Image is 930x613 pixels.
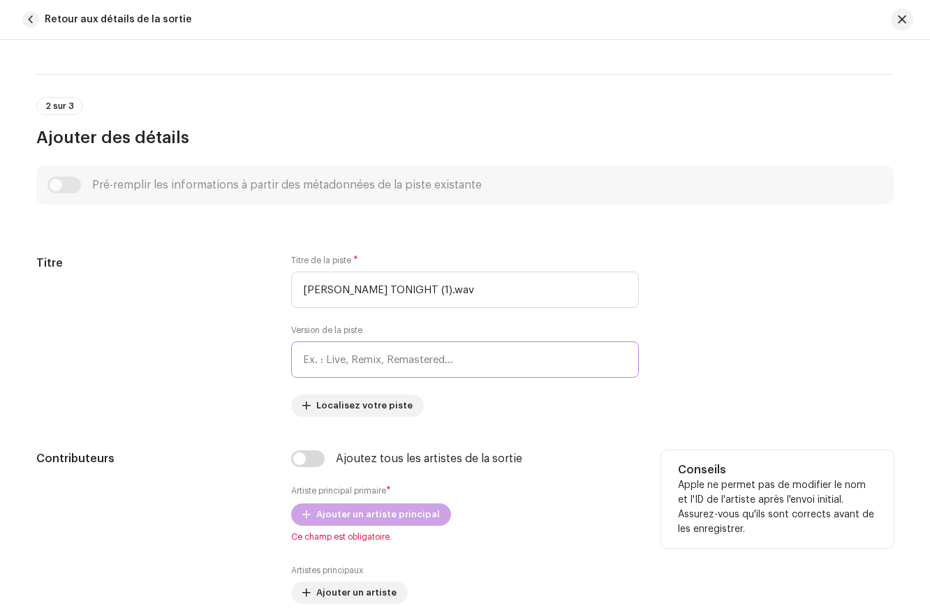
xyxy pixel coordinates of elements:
[36,255,269,272] h5: Titre
[316,392,413,420] span: Localisez votre piste
[336,453,522,464] div: Ajoutez tous les artistes de la sortie
[291,487,386,495] small: Artiste principal primaire
[291,272,639,308] input: Entrez le nom de la piste
[678,461,877,478] h5: Conseils
[291,565,363,576] label: Artistes principaux
[291,503,451,526] button: Ajouter un artiste principal
[291,325,362,336] label: Version de la piste
[316,501,440,529] span: Ajouter un artiste principal
[291,394,424,417] button: Localisez votre piste
[291,582,408,604] button: Ajouter un artiste
[291,341,639,378] input: Ex. : Live, Remix, Remastered…
[316,579,397,607] span: Ajouter un artiste
[36,126,894,149] h3: Ajouter des détails
[36,450,269,467] h5: Contributeurs
[291,531,639,542] span: Ce champ est obligatoire.
[678,478,877,537] p: Apple ne permet pas de modifier le nom et l'ID de l'artiste après l'envoi initial. Assurez-vous q...
[291,255,358,266] label: Titre de la piste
